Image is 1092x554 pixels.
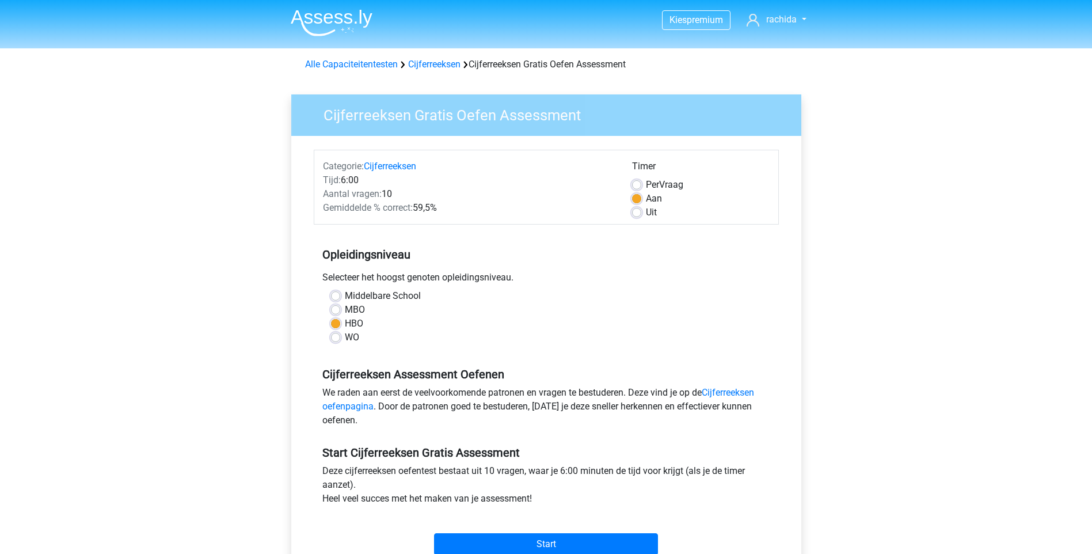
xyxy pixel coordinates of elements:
div: Cijferreeksen Gratis Oefen Assessment [300,58,792,71]
div: Deze cijferreeksen oefentest bestaat uit 10 vragen, waar je 6:00 minuten de tijd voor krijgt (als... [314,464,779,510]
label: WO [345,331,359,344]
h5: Start Cijferreeksen Gratis Assessment [322,446,770,460]
div: 6:00 [314,173,623,187]
div: 59,5% [314,201,623,215]
a: Cijferreeksen [408,59,461,70]
span: Gemiddelde % correct: [323,202,413,213]
h5: Opleidingsniveau [322,243,770,266]
label: MBO [345,303,365,317]
div: 10 [314,187,623,201]
label: Aan [646,192,662,206]
label: Uit [646,206,657,219]
div: We raden aan eerst de veelvoorkomende patronen en vragen te bestuderen. Deze vind je op de . Door... [314,386,779,432]
label: HBO [345,317,363,331]
label: Vraag [646,178,683,192]
span: Categorie: [323,161,364,172]
span: premium [687,14,723,25]
a: rachida [742,13,811,26]
div: Selecteer het hoogst genoten opleidingsniveau. [314,271,779,289]
h3: Cijferreeksen Gratis Oefen Assessment [310,102,793,124]
span: Tijd: [323,174,341,185]
span: rachida [766,14,797,25]
span: Kies [669,14,687,25]
span: Per [646,179,659,190]
img: Assessly [291,9,372,36]
label: Middelbare School [345,289,421,303]
a: Kiespremium [663,12,730,28]
a: Cijferreeksen [364,161,416,172]
div: Timer [632,160,770,178]
a: Alle Capaciteitentesten [305,59,398,70]
span: Aantal vragen: [323,188,382,199]
h5: Cijferreeksen Assessment Oefenen [322,367,770,381]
